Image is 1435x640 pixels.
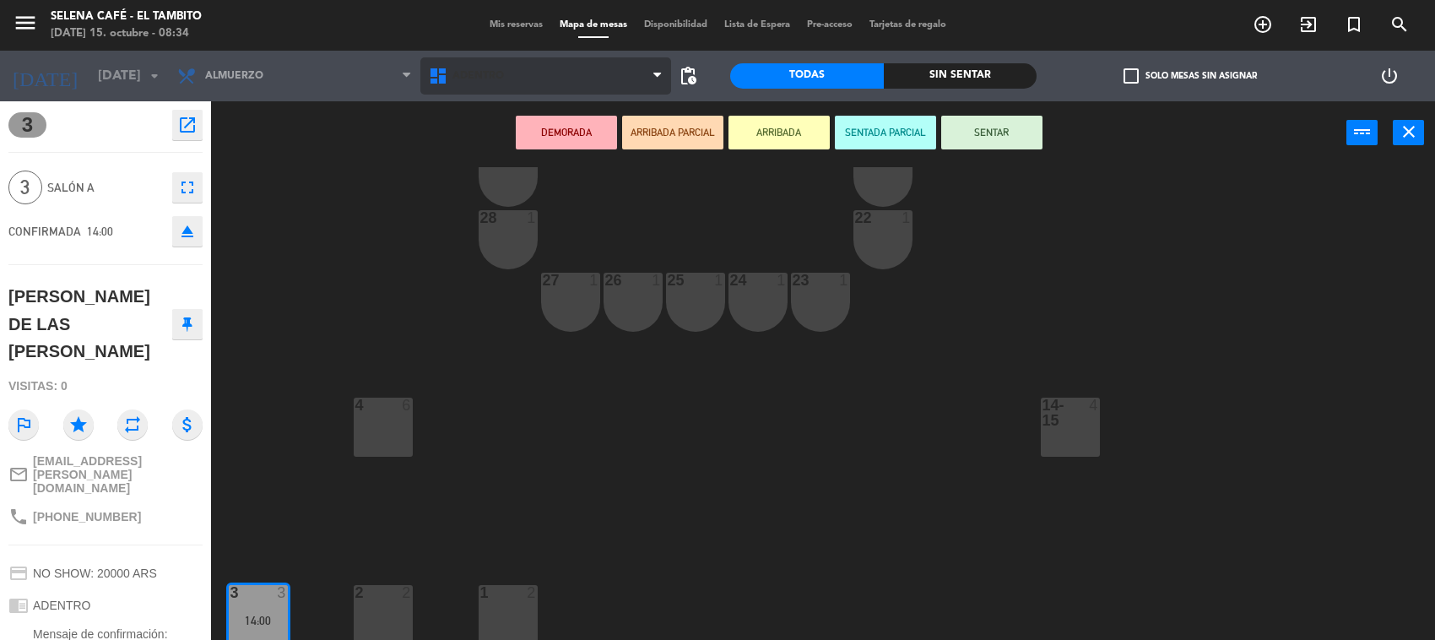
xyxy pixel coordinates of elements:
[1298,14,1319,35] i: exit_to_app
[229,615,288,626] div: 14:00
[402,398,412,413] div: 6
[716,20,799,30] span: Lista de Espera
[1346,120,1378,145] button: power_input
[793,273,793,288] div: 23
[8,372,203,401] div: Visitas: 0
[452,70,504,82] span: Adentro
[480,210,481,225] div: 28
[543,273,544,288] div: 27
[47,178,164,198] span: Salón A
[861,20,955,30] span: Tarjetas de regalo
[51,8,202,25] div: Selena Café - El Tambito
[622,116,723,149] button: ARRIBADA PARCIAL
[117,409,148,440] i: repeat
[1389,14,1410,35] i: search
[636,20,716,30] span: Disponibilidad
[527,210,537,225] div: 1
[1379,66,1400,86] i: power_settings_new
[172,409,203,440] i: attach_money
[355,585,356,600] div: 2
[33,567,157,580] span: NO SHOW: 20000 ARS
[1089,398,1099,413] div: 4
[1344,14,1364,35] i: turned_in_not
[678,66,698,86] span: pending_actions
[172,172,203,203] button: fullscreen
[33,510,141,523] span: [PHONE_NUMBER]
[516,116,617,149] button: DEMORADA
[855,210,856,225] div: 22
[8,112,46,138] span: 3
[835,116,936,149] button: SENTADA PARCIAL
[172,216,203,247] button: eject
[839,273,849,288] div: 1
[8,171,42,204] span: 3
[177,221,198,241] i: eject
[589,273,599,288] div: 1
[884,63,1037,89] div: Sin sentar
[652,273,662,288] div: 1
[8,507,29,527] i: phone
[668,273,669,288] div: 25
[13,10,38,41] button: menu
[1352,122,1373,142] i: power_input
[51,25,202,42] div: [DATE] 15. octubre - 08:34
[551,20,636,30] span: Mapa de mesas
[902,210,912,225] div: 1
[714,273,724,288] div: 1
[177,177,198,198] i: fullscreen
[8,225,81,238] span: CONFIRMADA
[8,595,29,616] i: chrome_reader_mode
[730,273,731,288] div: 24
[481,20,551,30] span: Mis reservas
[230,585,231,600] div: 3
[8,409,39,440] i: outlined_flag
[1253,14,1273,35] i: add_circle_outline
[1393,120,1424,145] button: close
[144,66,165,86] i: arrow_drop_down
[402,585,412,600] div: 2
[1042,398,1043,428] div: 14-15
[799,20,861,30] span: Pre-acceso
[728,116,830,149] button: ARRIBADA
[8,454,203,495] a: mail_outline[EMAIL_ADDRESS][PERSON_NAME][DOMAIN_NAME]
[1399,122,1419,142] i: close
[355,398,356,413] div: 4
[605,273,606,288] div: 26
[277,585,287,600] div: 3
[87,225,113,238] span: 14:00
[13,10,38,35] i: menu
[730,63,884,89] div: Todas
[941,116,1042,149] button: SENTAR
[172,110,203,140] button: open_in_new
[33,454,203,495] span: [EMAIL_ADDRESS][PERSON_NAME][DOMAIN_NAME]
[8,563,29,583] i: credit_card
[777,273,787,288] div: 1
[205,70,263,82] span: Almuerzo
[8,464,29,485] i: mail_outline
[8,283,172,366] div: [PERSON_NAME] DE LAS [PERSON_NAME]
[527,585,537,600] div: 2
[177,115,198,135] i: open_in_new
[63,409,94,440] i: star
[480,585,481,600] div: 1
[33,599,90,612] span: ADENTRO
[1124,68,1139,84] span: check_box_outline_blank
[1124,68,1257,84] label: Solo mesas sin asignar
